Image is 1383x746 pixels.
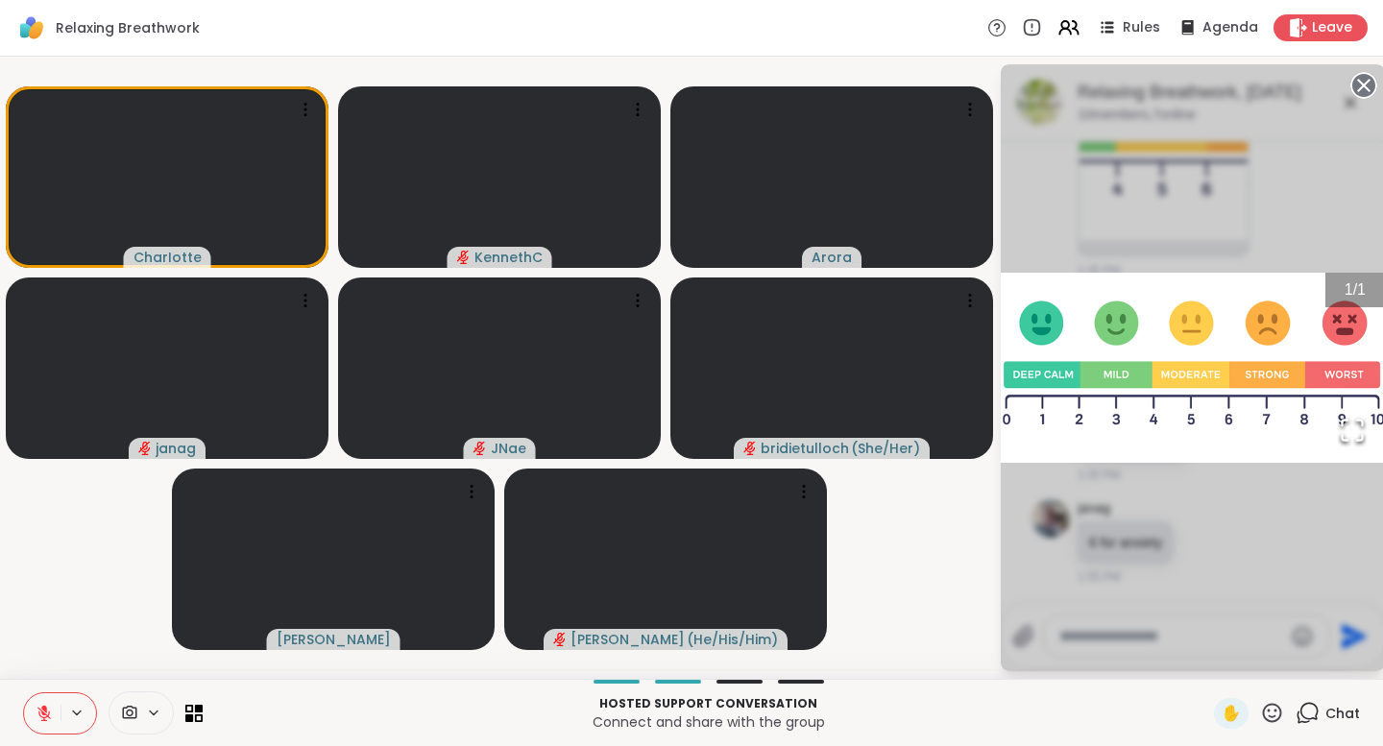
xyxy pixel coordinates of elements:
span: ( She/Her ) [851,439,920,458]
span: [PERSON_NAME] [277,630,391,649]
span: KennethC [474,248,543,267]
span: ✋ [1222,702,1241,725]
span: audio-muted [553,633,567,646]
span: janag [156,439,196,458]
span: Rules [1123,18,1160,37]
img: ShareWell Logomark [15,12,48,44]
span: CharIotte [133,248,202,267]
span: audio-muted [743,442,757,455]
span: Relaxing Breathwork [56,18,200,37]
span: Leave [1312,18,1352,37]
span: audio-muted [138,442,152,455]
span: ( He/His/Him ) [687,630,778,649]
p: Hosted support conversation [214,695,1202,712]
span: [PERSON_NAME] [570,630,685,649]
span: JNae [491,439,526,458]
span: Agenda [1202,18,1258,37]
span: bridietulloch [761,439,849,458]
span: Arora [812,248,852,267]
p: Connect and share with the group [214,712,1202,732]
span: audio-muted [457,251,471,264]
span: audio-muted [473,442,487,455]
span: Chat [1325,704,1360,723]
